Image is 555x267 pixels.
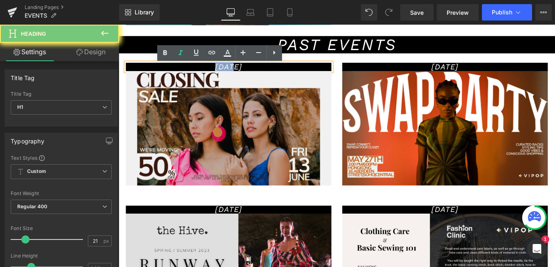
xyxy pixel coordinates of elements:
div: Line Height [11,253,112,259]
a: Design [61,43,121,61]
b: Regular 400 [17,203,48,209]
a: Tablet [260,4,280,21]
button: Publish [482,4,532,21]
div: Text Styles [11,154,112,161]
button: Undo [361,4,377,21]
h1: [DATE] [255,206,488,216]
a: Preview [437,4,479,21]
button: Redo [381,4,397,21]
div: Font Weight [11,191,112,196]
div: Font Size [11,226,112,231]
button: More [535,4,552,21]
span: Heading [21,30,46,37]
div: Title Tag [11,91,112,97]
div: Open Intercom Messenger [527,239,547,259]
span: Preview [447,8,469,17]
b: H1 [17,104,23,110]
span: EVENTS [25,12,47,19]
span: Publish [492,9,512,16]
span: Library [135,9,154,16]
a: Laptop [241,4,260,21]
div: Title Tag [11,70,35,81]
span: Save [410,8,424,17]
a: Desktop [221,4,241,21]
a: New Library [119,4,160,21]
h1: [DATE] [255,44,488,53]
span: px [103,238,110,244]
a: Landing Pages [25,4,119,11]
a: Mobile [280,4,300,21]
h1: [DATE] [8,206,242,216]
div: Typography [11,133,44,145]
b: Custom [27,168,46,175]
h1: [DATE] [8,44,242,53]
